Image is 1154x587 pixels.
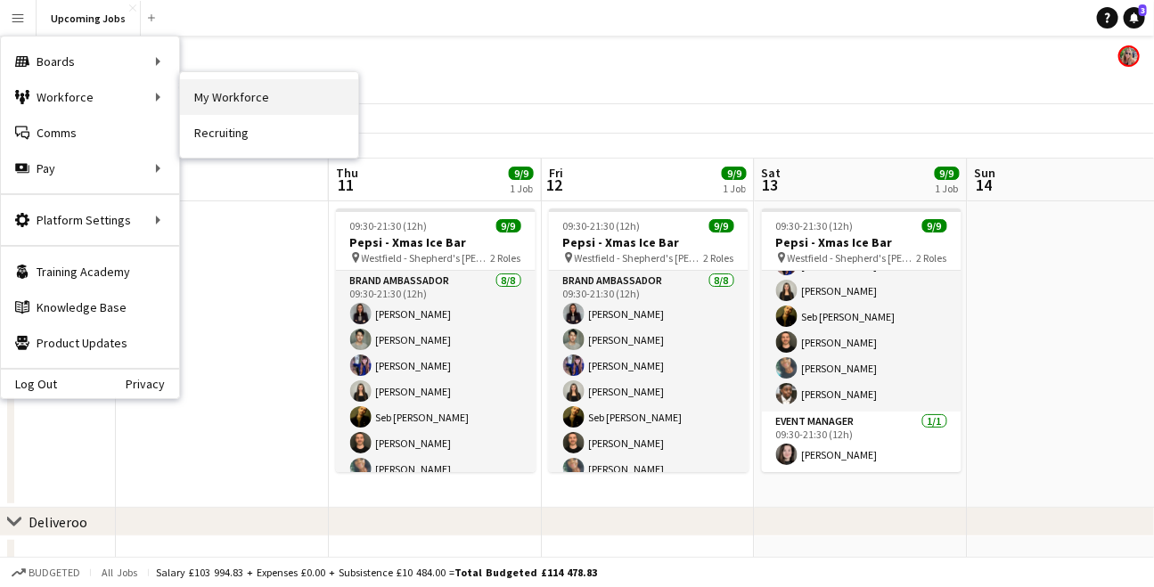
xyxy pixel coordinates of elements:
[563,219,641,232] span: 09:30-21:30 (12h)
[972,175,996,195] span: 14
[723,182,746,195] div: 1 Job
[762,170,962,412] app-card-role: [PERSON_NAME][PERSON_NAME][PERSON_NAME][PERSON_NAME]Seb [PERSON_NAME][PERSON_NAME][PERSON_NAME][P...
[549,165,563,181] span: Fri
[1,44,179,79] div: Boards
[704,251,734,265] span: 2 Roles
[350,219,428,232] span: 09:30-21:30 (12h)
[491,251,521,265] span: 2 Roles
[496,219,521,232] span: 9/9
[762,208,962,472] app-job-card: 09:30-21:30 (12h)9/9Pepsi - Xmas Ice Bar Westfield - Shepherd's [PERSON_NAME]2 Roles[PERSON_NAME]...
[336,271,536,512] app-card-role: Brand Ambassador8/809:30-21:30 (12h)[PERSON_NAME][PERSON_NAME][PERSON_NAME][PERSON_NAME]Seb [PERS...
[788,251,917,265] span: Westfield - Shepherd's [PERSON_NAME]
[509,167,534,180] span: 9/9
[29,567,80,579] span: Budgeted
[1,289,179,325] a: Knowledge Base
[510,182,533,195] div: 1 Job
[362,251,491,265] span: Westfield - Shepherd's [PERSON_NAME]
[936,182,959,195] div: 1 Job
[9,563,83,583] button: Budgeted
[1,325,179,361] a: Product Updates
[922,219,947,232] span: 9/9
[709,219,734,232] span: 9/9
[762,165,782,181] span: Sat
[333,175,358,195] span: 11
[454,566,597,579] span: Total Budgeted £114 478.83
[549,234,749,250] h3: Pepsi - Xmas Ice Bar
[575,251,704,265] span: Westfield - Shepherd's [PERSON_NAME]
[37,1,141,36] button: Upcoming Jobs
[722,167,747,180] span: 9/9
[1,79,179,115] div: Workforce
[1118,45,1140,67] app-user-avatar: Jade Beasley
[759,175,782,195] span: 13
[1,151,179,186] div: Pay
[935,167,960,180] span: 9/9
[1,202,179,238] div: Platform Settings
[98,566,141,579] span: All jobs
[776,219,854,232] span: 09:30-21:30 (12h)
[336,208,536,472] app-job-card: 09:30-21:30 (12h)9/9Pepsi - Xmas Ice Bar Westfield - Shepherd's [PERSON_NAME]2 RolesBrand Ambassa...
[549,208,749,472] app-job-card: 09:30-21:30 (12h)9/9Pepsi - Xmas Ice Bar Westfield - Shepherd's [PERSON_NAME]2 RolesBrand Ambassa...
[762,234,962,250] h3: Pepsi - Xmas Ice Bar
[1,254,179,289] a: Training Academy
[1,377,57,391] a: Log Out
[180,115,358,151] a: Recruiting
[1139,4,1147,16] span: 3
[762,412,962,472] app-card-role: Event Manager1/109:30-21:30 (12h)[PERSON_NAME]
[1,115,179,151] a: Comms
[917,251,947,265] span: 2 Roles
[126,377,179,391] a: Privacy
[180,79,358,115] a: My Workforce
[546,175,563,195] span: 12
[336,234,536,250] h3: Pepsi - Xmas Ice Bar
[1124,7,1145,29] a: 3
[336,165,358,181] span: Thu
[29,513,87,531] div: Deliveroo
[156,566,597,579] div: Salary £103 994.83 + Expenses £0.00 + Subsistence £10 484.00 =
[975,165,996,181] span: Sun
[549,271,749,512] app-card-role: Brand Ambassador8/809:30-21:30 (12h)[PERSON_NAME][PERSON_NAME][PERSON_NAME][PERSON_NAME]Seb [PERS...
